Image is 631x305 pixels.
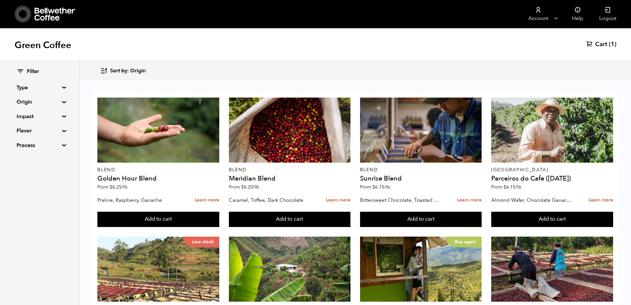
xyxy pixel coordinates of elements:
[17,98,62,106] summary: Origin
[609,40,616,48] span: (1)
[491,175,613,182] h4: Parceiros do Cafe ([DATE])
[17,113,62,120] summary: Impact
[195,193,219,207] a: Learn more
[110,67,146,75] span: Sort by: Origin
[595,40,607,48] span: Cart
[27,68,39,75] span: Filter
[360,195,443,205] p: Bittersweet Chocolate, Toasted Marshmallow, Candied Orange, Praline
[15,39,71,51] h1: Green Coffee
[17,84,62,92] summary: Type
[97,195,180,205] p: Praline, Raspberry, Ganache
[97,168,219,172] p: Blend
[97,184,128,190] span: From
[491,168,613,172] p: [GEOGRAPHIC_DATA]
[360,175,482,182] h4: Sunrise Blend
[515,184,521,190] span: /lb
[253,184,259,190] span: /lb
[229,195,312,205] p: Caramel, Toffee, Dark Chocolate
[586,40,616,48] a: Cart (1)
[503,184,521,190] bdi: 6.15
[110,184,112,190] span: $
[491,195,574,205] p: Almond Wafer, Chocolate Ganache, Bing Cherry
[457,193,482,207] a: Learn more
[229,168,351,172] p: Blend
[17,141,62,149] summary: Process
[372,184,390,190] bdi: 6.15
[110,184,128,190] bdi: 6.25
[229,184,259,190] span: From
[360,212,482,227] button: Add to cart
[97,175,219,182] h4: Golden Hour Blend
[122,184,128,190] span: /lb
[446,237,482,247] p: Buy again
[97,212,219,227] button: Add to cart
[100,63,146,79] button: Sort by: Origin
[360,184,390,190] span: From
[183,237,219,247] p: Low stock
[229,175,351,182] h4: Meridian Blend
[17,127,62,135] summary: Flavor
[360,168,482,172] p: Blend
[503,184,506,190] span: $
[241,184,244,190] span: $
[326,193,350,207] a: Learn more
[372,184,375,190] span: $
[384,184,390,190] span: /lb
[229,212,351,227] button: Add to cart
[491,212,613,227] button: Add to cart
[491,184,521,190] span: From
[589,193,613,207] a: Learn more
[241,184,259,190] bdi: 6.20
[97,237,219,302] a: Low stock
[360,237,482,302] a: Buy again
